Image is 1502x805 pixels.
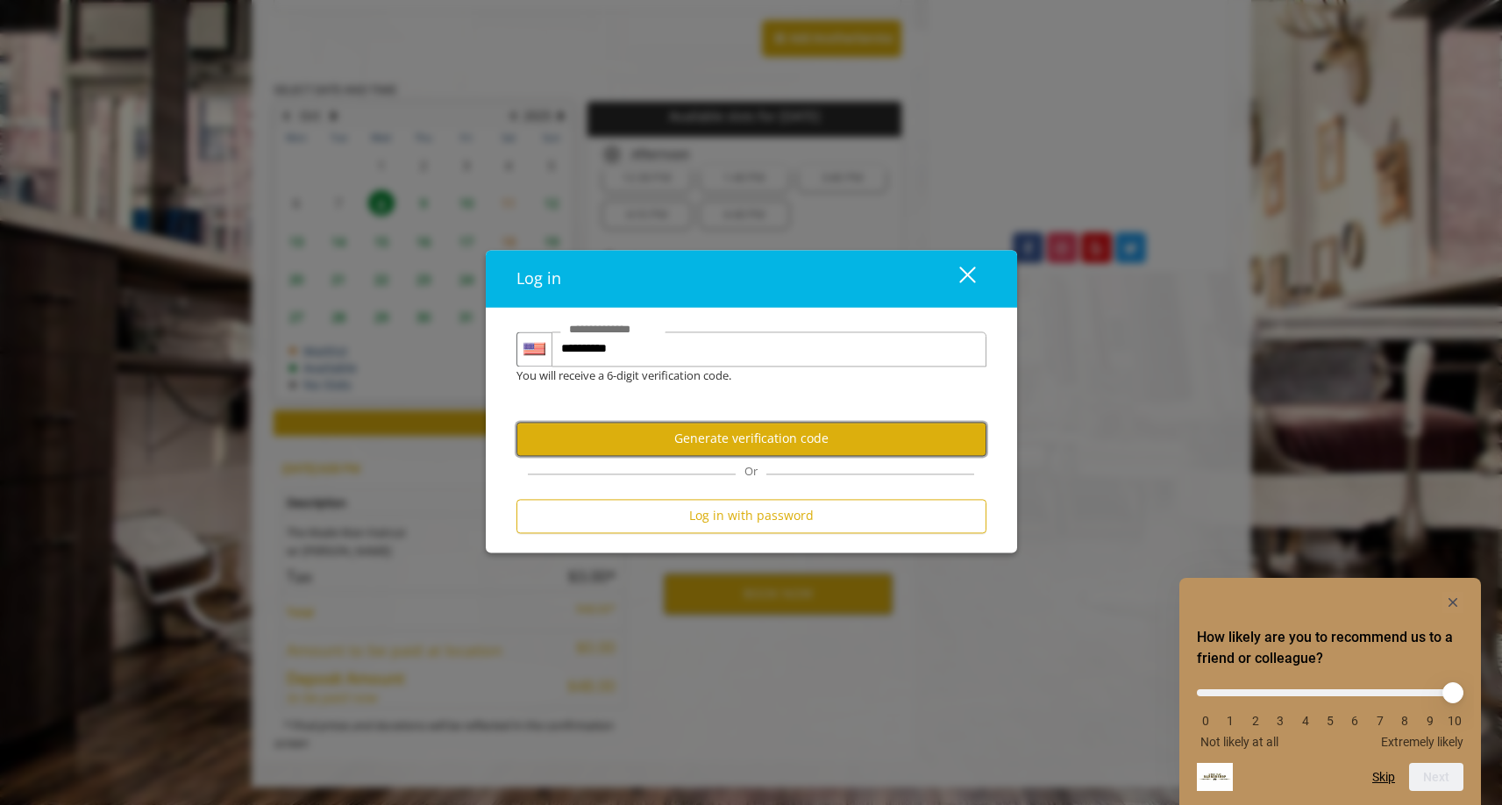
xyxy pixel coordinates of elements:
[1271,714,1289,728] li: 3
[1346,714,1363,728] li: 6
[1197,676,1463,749] div: How likely are you to recommend us to a friend or colleague? Select an option from 0 to 10, with ...
[503,367,973,385] div: You will receive a 6-digit verification code.
[516,331,552,367] div: Country
[1197,714,1214,728] li: 0
[1221,714,1239,728] li: 1
[516,499,986,533] button: Log in with password
[1372,770,1395,784] button: Skip
[1247,714,1264,728] li: 2
[939,266,974,292] div: close dialog
[1200,735,1278,749] span: Not likely at all
[927,260,986,296] button: close dialog
[1197,592,1463,791] div: How likely are you to recommend us to a friend or colleague? Select an option from 0 to 10, with ...
[1421,714,1439,728] li: 9
[516,267,561,289] span: Log in
[516,422,986,456] button: Generate verification code
[1371,714,1389,728] li: 7
[1297,714,1314,728] li: 4
[1197,627,1463,669] h2: How likely are you to recommend us to a friend or colleague? Select an option from 0 to 10, with ...
[1321,714,1339,728] li: 5
[1396,714,1413,728] li: 8
[1446,714,1463,728] li: 10
[1409,763,1463,791] button: Next question
[736,463,766,479] span: Or
[1442,592,1463,613] button: Hide survey
[1381,735,1463,749] span: Extremely likely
